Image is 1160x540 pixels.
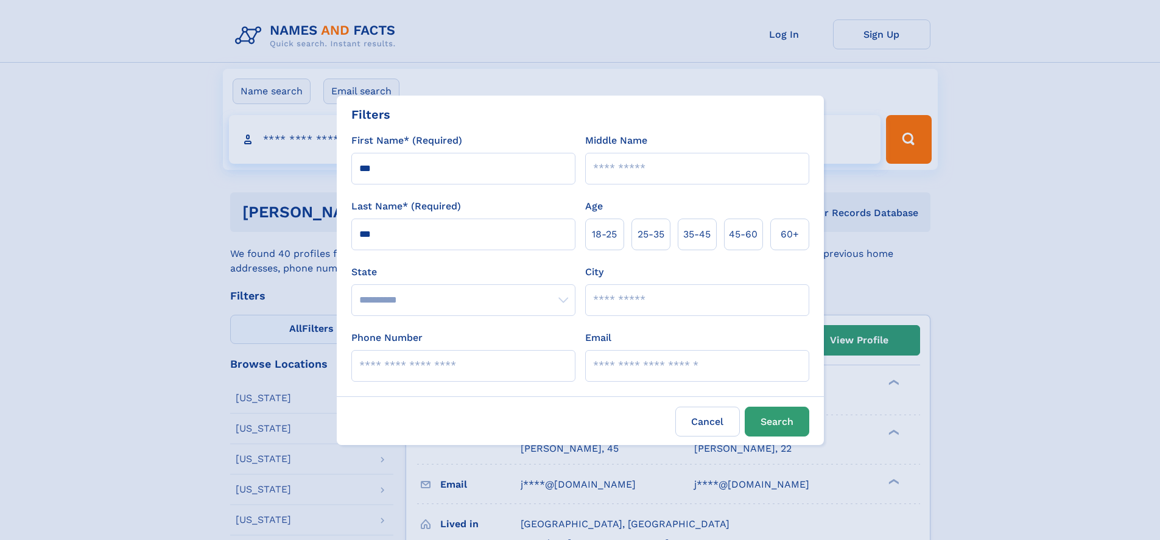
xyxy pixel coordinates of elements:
span: 60+ [781,227,799,242]
button: Search [745,407,809,437]
label: City [585,265,603,279]
label: Cancel [675,407,740,437]
label: Email [585,331,611,345]
label: First Name* (Required) [351,133,462,148]
label: Phone Number [351,331,423,345]
label: Middle Name [585,133,647,148]
span: 18‑25 [592,227,617,242]
label: Last Name* (Required) [351,199,461,214]
label: State [351,265,575,279]
span: 35‑45 [683,227,711,242]
span: 45‑60 [729,227,758,242]
label: Age [585,199,603,214]
span: 25‑35 [638,227,664,242]
div: Filters [351,105,390,124]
